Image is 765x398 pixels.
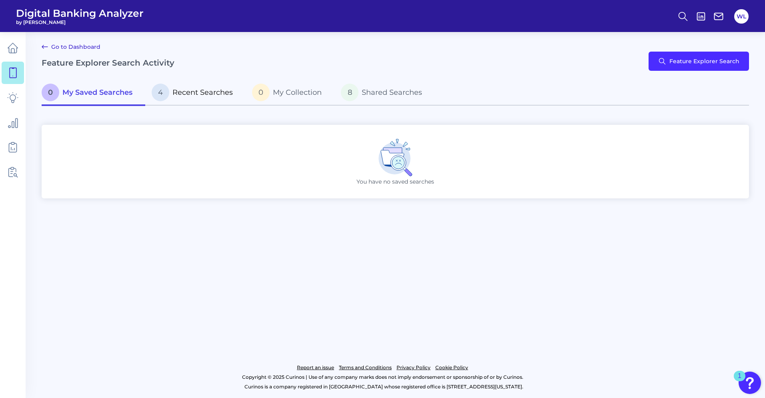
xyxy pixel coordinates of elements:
span: 0 [252,84,270,101]
div: You have no saved searches [42,125,749,198]
button: Open Resource Center, 1 new notification [739,372,761,394]
a: Privacy Policy [397,363,431,372]
span: 4 [152,84,169,101]
span: by [PERSON_NAME] [16,19,144,25]
span: 0 [42,84,59,101]
p: Curinos is a company registered in [GEOGRAPHIC_DATA] whose registered office is [STREET_ADDRESS][... [42,382,726,392]
h2: Feature Explorer Search Activity [42,58,174,68]
span: Shared Searches [362,88,422,97]
a: 4Recent Searches [145,80,246,106]
a: 0My Saved Searches [42,80,145,106]
span: My Collection [273,88,322,97]
a: Terms and Conditions [339,363,392,372]
p: Copyright © 2025 Curinos | Use of any company marks does not imply endorsement or sponsorship of ... [39,372,726,382]
button: Feature Explorer Search [649,52,749,71]
span: 8 [341,84,358,101]
a: 8Shared Searches [334,80,435,106]
span: Digital Banking Analyzer [16,7,144,19]
span: Recent Searches [172,88,233,97]
a: Cookie Policy [435,363,468,372]
button: WL [734,9,749,24]
div: 1 [738,376,741,386]
span: Feature Explorer Search [669,58,739,64]
a: 0My Collection [246,80,334,106]
span: My Saved Searches [62,88,132,97]
a: Go to Dashboard [42,42,100,52]
a: Report an issue [297,363,334,372]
